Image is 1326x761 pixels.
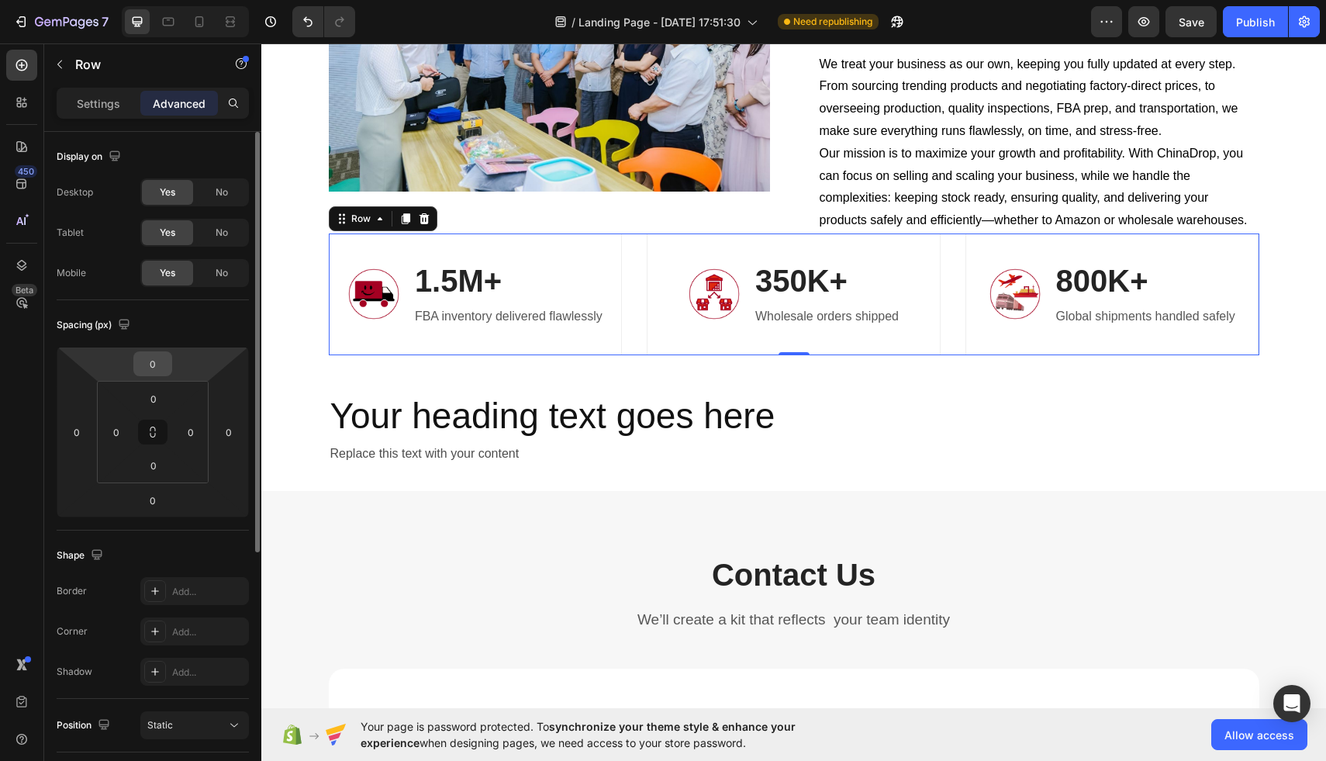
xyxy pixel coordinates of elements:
[217,420,240,444] input: 0
[578,14,741,30] span: Landing Page - [DATE] 17:51:30
[138,454,169,477] input: 0px
[147,719,173,731] span: Static
[138,387,169,410] input: 0px
[1211,719,1307,750] button: Allow access
[57,226,84,240] div: Tablet
[102,12,109,31] p: 7
[152,216,343,259] h3: 1.5M+
[6,6,116,37] button: 7
[793,216,976,259] h3: 800K+
[57,545,106,566] div: Shape
[140,711,249,739] button: Static
[67,398,998,424] div: Replace this text with your content
[85,223,140,278] img: gempages_580780022554427987-1f6922c1-097f-4603-9b79-ed387f5b3b42.png
[795,262,974,285] p: Global shipments handled safely
[57,584,87,598] div: Border
[160,185,175,199] span: Yes
[1224,727,1294,743] span: Allow access
[292,6,355,37] div: Undo/Redo
[12,284,37,296] div: Beta
[426,223,480,278] img: gempages_580780022554427987-7c9d4b2e-b7d0-4305-b683-b83b908f4f20.png
[65,420,88,444] input: 0
[87,168,112,182] div: Row
[494,262,637,285] p: Wholesale orders shipped
[153,95,205,112] p: Advanced
[558,10,996,99] p: We treat your business as our own, keeping you fully updated at every step. From sourcing trendin...
[172,625,245,639] div: Add...
[57,147,124,168] div: Display on
[261,43,1326,708] iframe: Design area
[216,266,228,280] span: No
[154,262,341,285] p: FBA inventory delivered flawlessly
[15,165,37,178] div: 450
[137,489,168,512] input: 0
[179,420,202,444] input: 0px
[75,55,207,74] p: Row
[57,624,88,638] div: Corner
[172,585,245,599] div: Add...
[137,352,168,375] input: 0
[361,720,796,749] span: synchronize your theme style & enhance your experience
[361,718,856,751] span: Your page is password protected. To when designing pages, we need access to your store password.
[1273,685,1310,722] div: Open Intercom Messenger
[172,666,245,680] div: Add...
[69,511,996,552] p: Contact Us
[160,266,175,280] span: Yes
[57,185,93,199] div: Desktop
[105,420,128,444] input: 0px
[57,665,92,679] div: Shadow
[216,226,228,240] span: No
[1179,16,1204,29] span: Save
[67,348,998,398] h2: Your heading text goes here
[57,266,86,280] div: Mobile
[571,14,575,30] span: /
[57,315,133,336] div: Spacing (px)
[57,715,113,736] div: Position
[1165,6,1217,37] button: Save
[216,185,228,199] span: No
[793,15,872,29] span: Need republishing
[77,95,120,112] p: Settings
[727,223,781,278] img: gempages_580780022554427987-947e67d6-87d7-49ae-81f6-8e1fad5e97cb.png
[69,567,996,586] p: We’ll create a kit that reflects your team identity
[558,99,996,189] p: Our mission is to maximize your growth and profitability. With ChinaDrop, you can focus on sellin...
[1236,14,1275,30] div: Publish
[492,216,639,259] h3: 350K+
[160,226,175,240] span: Yes
[1223,6,1288,37] button: Publish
